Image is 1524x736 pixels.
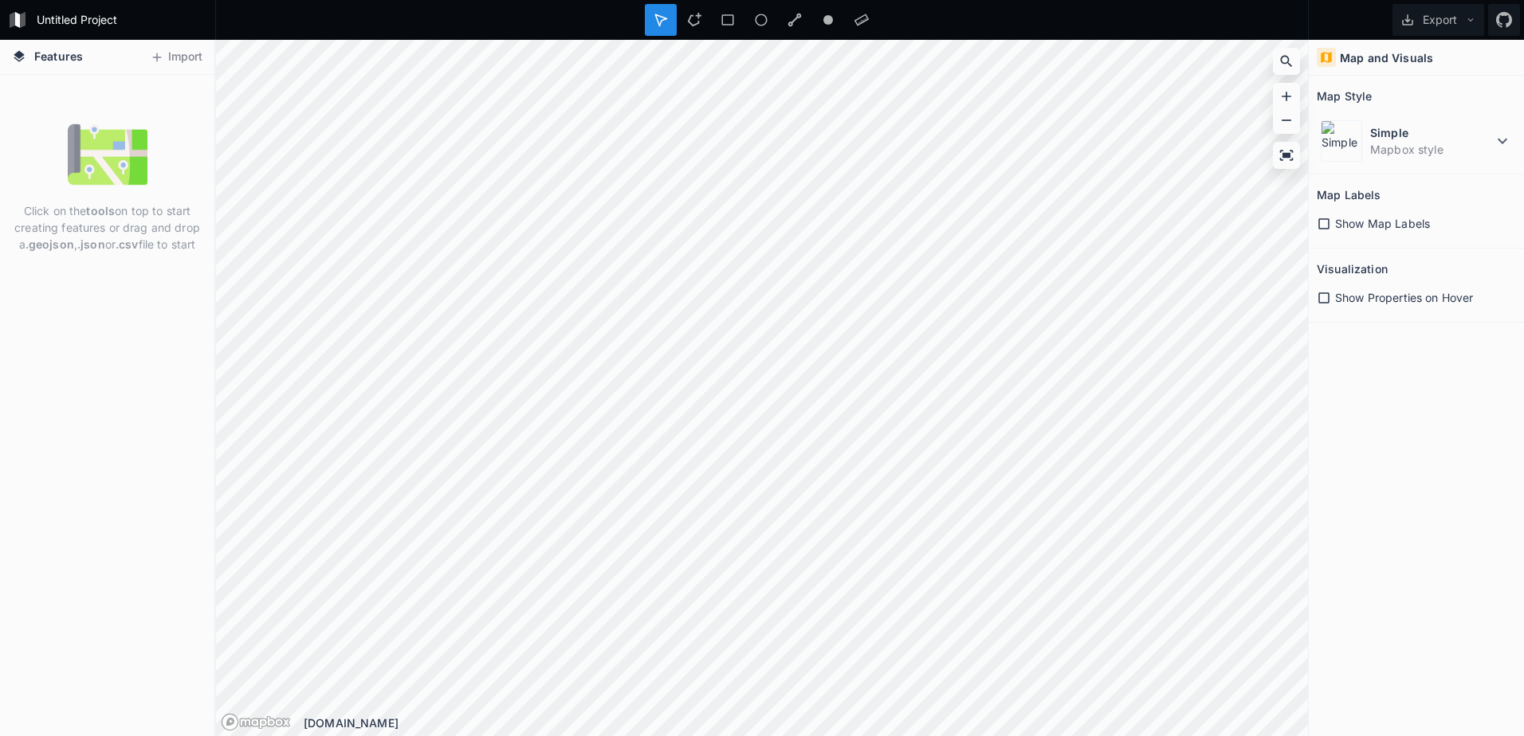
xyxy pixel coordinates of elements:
[221,713,291,731] a: Mapbox logo
[1317,182,1381,207] h2: Map Labels
[142,45,210,70] button: Import
[34,48,83,65] span: Features
[1335,215,1430,232] span: Show Map Labels
[1370,124,1493,141] dt: Simple
[26,237,74,251] strong: .geojson
[1317,84,1372,108] h2: Map Style
[1321,120,1362,162] img: Simple
[1340,49,1433,66] h4: Map and Visuals
[1317,256,1388,281] h2: Visualization
[116,237,139,251] strong: .csv
[1370,141,1493,158] dd: Mapbox style
[1392,4,1484,36] button: Export
[1335,289,1473,306] span: Show Properties on Hover
[68,115,147,194] img: empty
[12,202,202,253] p: Click on the on top to start creating features or drag and drop a , or file to start
[304,714,1308,731] div: [DOMAIN_NAME]
[86,204,115,217] strong: tools
[77,237,105,251] strong: .json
